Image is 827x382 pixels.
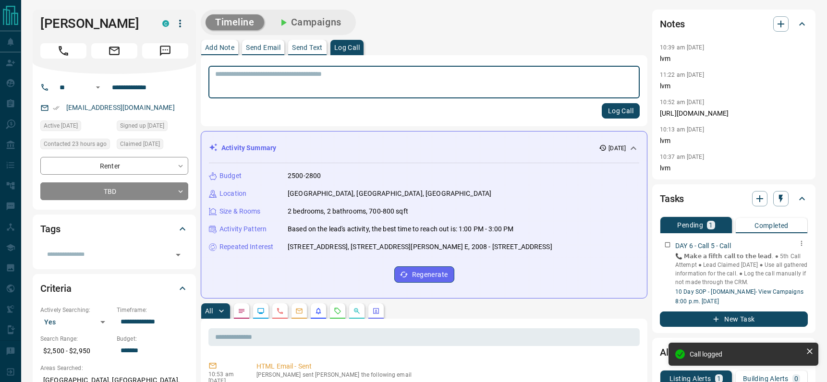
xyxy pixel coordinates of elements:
p: 2 bedrooms, 2 bathrooms, 700-800 sqft [288,206,408,216]
p: HTML Email - Sent [256,361,636,371]
svg: Opportunities [353,307,361,315]
span: Signed up [DATE] [120,121,164,131]
div: Yes [40,314,112,330]
p: Activity Pattern [219,224,267,234]
span: Email [91,43,137,59]
div: Call logged [690,350,802,358]
button: New Task [660,311,808,327]
h1: [PERSON_NAME] [40,16,148,31]
p: lvm [660,81,808,91]
p: Activity Summary [221,143,276,153]
p: lvm [660,163,808,173]
p: 1 [717,375,721,382]
p: All [205,308,213,314]
div: Thu Jul 31 2025 [117,120,188,134]
p: [GEOGRAPHIC_DATA], [GEOGRAPHIC_DATA], [GEOGRAPHIC_DATA] [288,189,491,199]
p: 1 [709,222,713,228]
p: Add Note [205,44,234,51]
p: Log Call [334,44,360,51]
p: Budget: [117,334,188,343]
button: Regenerate [394,266,454,283]
p: Actively Searching: [40,306,112,314]
p: Based on the lead's activity, the best time to reach out is: 1:00 PM - 3:00 PM [288,224,513,234]
div: Tags [40,217,188,240]
p: [STREET_ADDRESS], [STREET_ADDRESS][PERSON_NAME] E, 2008 - [STREET_ADDRESS] [288,242,552,252]
p: 10:39 am [DATE] [660,44,704,51]
p: Send Email [246,44,280,51]
svg: Agent Actions [372,307,380,315]
div: Criteria [40,277,188,300]
p: 10:53 am [208,371,242,378]
h2: Criteria [40,281,72,296]
svg: Requests [334,307,341,315]
div: Fri Aug 01 2025 [117,139,188,152]
p: 11:22 am [DATE] [660,72,704,78]
h2: Notes [660,16,685,32]
svg: Lead Browsing Activity [257,307,265,315]
p: Send Text [292,44,323,51]
p: Completed [754,222,789,229]
p: Search Range: [40,334,112,343]
p: 10:52 am [DATE] [660,99,704,106]
p: 10:37 am [DATE] [660,154,704,160]
p: [URL][DOMAIN_NAME] [660,108,808,119]
p: 2500-2800 [288,171,321,181]
div: Notes [660,12,808,36]
a: 10 Day SOP - [DOMAIN_NAME]- View Campaigns [675,288,803,295]
div: Tasks [660,187,808,210]
p: Timeframe: [117,306,188,314]
button: Log Call [602,103,640,119]
p: Listing Alerts [669,375,711,382]
svg: Notes [238,307,245,315]
p: lvm [660,136,808,146]
a: [EMAIL_ADDRESS][DOMAIN_NAME] [66,104,175,111]
p: Building Alerts [743,375,789,382]
button: Open [171,248,185,262]
div: TBD [40,182,188,200]
div: Activity Summary[DATE] [209,139,639,157]
p: Size & Rooms [219,206,261,216]
p: Budget [219,171,242,181]
p: [DATE] [608,144,626,153]
p: 0 [794,375,798,382]
p: DAY 6 - Call 5 - Call [675,241,731,251]
h2: Tasks [660,191,684,206]
span: Claimed [DATE] [120,139,160,149]
p: lvm [660,54,808,64]
svg: Calls [276,307,284,315]
div: Mon Aug 18 2025 [40,139,112,152]
span: Call [40,43,86,59]
h2: Alerts [660,345,685,360]
div: Alerts [660,341,808,364]
button: Timeline [206,14,264,30]
p: Pending [677,222,703,228]
p: $2,500 - $2,950 [40,343,112,359]
p: Areas Searched: [40,364,188,372]
div: Renter [40,157,188,175]
p: 10:13 am [DATE] [660,126,704,133]
p: Location [219,189,246,199]
div: condos.ca [162,20,169,27]
svg: Emails [295,307,303,315]
h2: Tags [40,221,60,237]
div: Sun Aug 10 2025 [40,120,112,134]
button: Campaigns [268,14,351,30]
button: Open [92,82,104,93]
span: Contacted 23 hours ago [44,139,107,149]
p: Repeated Interest [219,242,273,252]
span: Active [DATE] [44,121,78,131]
p: [PERSON_NAME] sent [PERSON_NAME] the following email [256,371,636,378]
p: 8:00 p.m. [DATE] [675,297,808,306]
span: Message [142,43,188,59]
svg: Listing Alerts [315,307,322,315]
svg: Email Verified [53,105,60,111]
p: 📞 𝗠𝗮𝗸𝗲 𝗮 𝗳𝗶𝗳𝘁𝗵 𝗰𝗮𝗹𝗹 𝘁𝗼 𝘁𝗵𝗲 𝗹𝗲𝗮𝗱. ● 5th Call Attempt ‎● Lead Claimed [DATE] ● Use all gathered inf... [675,252,808,286]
